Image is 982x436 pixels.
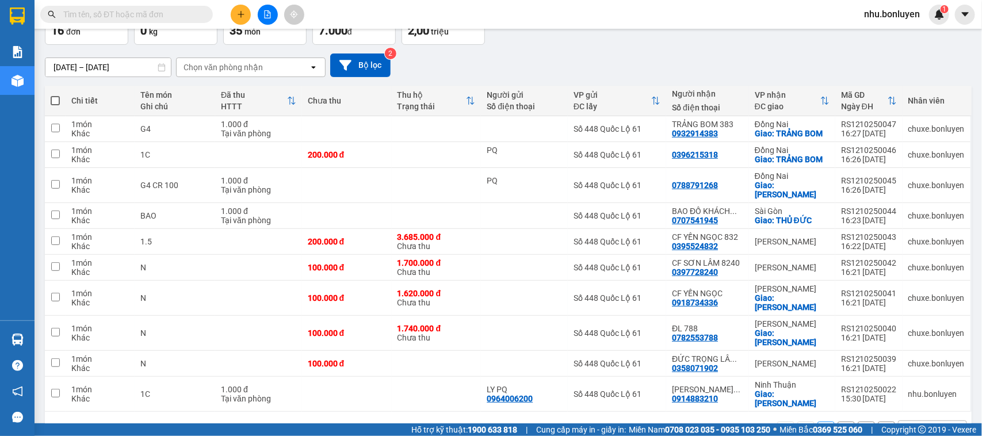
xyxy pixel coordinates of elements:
[941,5,949,13] sup: 1
[398,289,476,298] div: 1.620.000 đ
[841,176,897,185] div: RS1210250045
[813,425,862,434] strong: 0369 525 060
[487,90,562,100] div: Người gửi
[12,412,23,423] span: message
[215,86,302,116] th: Toggle SortBy
[672,103,743,112] div: Số điện thoại
[398,258,476,277] div: Chưa thu
[574,359,660,368] div: Số 448 Quốc Lộ 61
[398,324,476,333] div: 1.740.000 đ
[308,359,386,368] div: 100.000 đ
[755,146,830,155] div: Đồng Nai
[71,385,129,394] div: 1 món
[672,364,718,373] div: 0358071902
[71,333,129,342] div: Khác
[221,90,287,100] div: Đã thu
[12,386,23,397] span: notification
[841,385,897,394] div: RS1210250022
[71,146,129,155] div: 1 món
[536,423,626,436] span: Cung cấp máy in - giấy in:
[487,385,562,394] div: LY PQ
[908,150,965,159] div: chuxe.bonluyen
[574,124,660,133] div: Số 448 Quốc Lộ 61
[71,242,129,251] div: Khác
[755,155,830,164] div: Giao: TRẢNG BOM
[672,267,718,277] div: 0397728240
[841,258,897,267] div: RS1210250042
[398,324,476,342] div: Chưa thu
[755,380,830,389] div: Ninh Thuận
[755,263,830,272] div: [PERSON_NAME]
[908,211,965,220] div: chuxe.bonluyen
[140,124,209,133] div: G4
[71,324,129,333] div: 1 món
[665,425,770,434] strong: 0708 023 035 - 0935 103 250
[140,389,209,399] div: 1C
[672,289,743,298] div: CF YẾN NGỌC
[755,206,830,216] div: Sài Gòn
[71,96,129,105] div: Chi tiết
[749,86,835,116] th: Toggle SortBy
[71,176,129,185] div: 1 món
[66,27,81,36] span: đơn
[140,181,209,190] div: G4 CR 100
[672,129,718,138] div: 0932914383
[12,360,23,371] span: question-circle
[841,394,897,403] div: 15:30 [DATE]
[71,155,129,164] div: Khác
[309,63,318,72] svg: open
[841,129,897,138] div: 16:27 [DATE]
[71,232,129,242] div: 1 món
[244,27,261,36] span: món
[672,324,743,333] div: ĐL 788
[71,394,129,403] div: Khác
[487,146,562,155] div: PQ
[955,5,975,25] button: caret-down
[672,181,718,190] div: 0788791268
[908,237,965,246] div: chuxe.bonluyen
[672,242,718,251] div: 0395524832
[574,328,660,338] div: Số 448 Quốc Lộ 61
[140,24,147,37] span: 0
[755,293,830,312] div: Giao: bao loc
[841,146,897,155] div: RS1210250046
[290,10,298,18] span: aim
[231,5,251,25] button: plus
[308,96,386,105] div: Chưa thu
[908,124,965,133] div: chuxe.bonluyen
[45,58,171,77] input: Select a date range.
[755,171,830,181] div: Đồng Nai
[672,216,718,225] div: 0707541945
[841,364,897,373] div: 16:21 [DATE]
[71,298,129,307] div: Khác
[221,176,296,185] div: 1.000 đ
[221,394,296,403] div: Tại văn phòng
[319,24,347,37] span: 7.000
[263,10,272,18] span: file-add
[841,102,888,111] div: Ngày ĐH
[221,385,296,394] div: 1.000 đ
[308,328,386,338] div: 100.000 đ
[672,232,743,242] div: CF YẾN NGỌC 832
[408,24,429,37] span: 2,00
[398,289,476,307] div: Chưa thu
[841,185,897,194] div: 16:26 [DATE]
[431,27,449,36] span: triệu
[841,267,897,277] div: 16:21 [DATE]
[629,423,770,436] span: Miền Nam
[140,293,209,303] div: N
[71,289,129,298] div: 1 món
[755,120,830,129] div: Đồng Nai
[755,90,820,100] div: VP nhận
[308,150,386,159] div: 200.000 đ
[71,120,129,129] div: 1 món
[574,150,660,159] div: Số 448 Quốc Lộ 61
[347,27,352,36] span: đ
[908,359,965,368] div: chuxe.bonluyen
[755,328,830,347] div: Giao: ĐÀ LẠT
[672,89,743,98] div: Người nhận
[48,10,56,18] span: search
[71,267,129,277] div: Khác
[672,298,718,307] div: 0918734336
[908,293,965,303] div: chuxe.bonluyen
